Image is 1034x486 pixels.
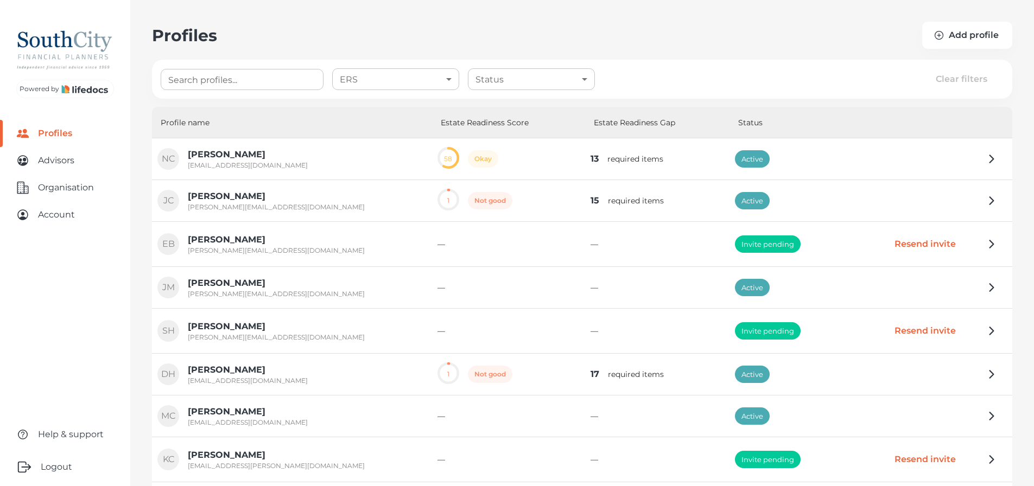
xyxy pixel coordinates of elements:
span: Invite pending [735,326,801,336]
button: Resend invite [878,232,972,257]
td: — [585,267,730,309]
p: 1 [447,196,449,205]
span: Estate Readiness Score [441,116,543,129]
a: [PERSON_NAME] [188,148,308,161]
div: EB [157,233,179,255]
td: — [432,267,585,309]
span: Active [735,154,770,164]
span: Profile name [161,116,210,129]
div: JM [157,277,179,298]
span: Active [735,369,770,380]
p: [PERSON_NAME][EMAIL_ADDRESS][DOMAIN_NAME] [188,246,365,255]
p: [PERSON_NAME][EMAIL_ADDRESS][DOMAIN_NAME] [188,290,365,298]
td: — [585,309,730,354]
span: Okay [468,155,498,163]
div: DH [157,363,179,385]
p: required items [608,369,664,380]
h2: Profiles [152,25,217,46]
span: Invite pending [735,239,801,250]
input: Type name or email [161,69,323,90]
td: — [432,395,585,437]
button: Resend invite [878,447,972,472]
span: Status [738,116,777,129]
div: SH [157,320,179,342]
span: Invite pending [735,455,801,465]
img: South City [16,25,114,73]
p: required items [607,154,663,164]
div: KC [157,449,179,470]
span: Not good [468,370,512,379]
span: Estate Readiness Gap [594,116,689,129]
p: [EMAIL_ADDRESS][DOMAIN_NAME] [188,161,308,170]
p: [EMAIL_ADDRESS][PERSON_NAME][DOMAIN_NAME] [188,462,365,470]
div: ​ [468,65,595,94]
button: Resend invite [878,318,972,343]
div: ​ [332,65,459,94]
a: [PERSON_NAME] [188,363,308,376]
td: — [432,309,585,354]
p: 58 [444,155,452,163]
span: Active [735,196,770,206]
span: Not good [468,196,512,205]
span: Profile name [161,116,224,129]
p: [PERSON_NAME][EMAIL_ADDRESS][DOMAIN_NAME] [188,333,365,342]
span: Active [735,283,770,293]
td: — [432,222,585,267]
p: 17 [591,368,599,381]
button: add-a-profile [922,22,1012,49]
a: [PERSON_NAME] [188,449,365,462]
div: NC [157,148,179,170]
a: [PERSON_NAME] [188,277,365,290]
span: Estate Readiness Score [441,116,529,129]
span: Status [738,116,763,129]
p: 15 [591,194,599,207]
p: 1 [447,370,449,379]
div: JC [157,190,179,212]
p: [EMAIL_ADDRESS][DOMAIN_NAME] [188,376,308,385]
div: MC [157,405,179,427]
a: [PERSON_NAME] [188,190,365,203]
a: [PERSON_NAME] [188,405,308,418]
td: — [432,437,585,482]
span: Estate Readiness Gap [594,116,675,129]
td: — [585,437,730,482]
p: [EMAIL_ADDRESS][DOMAIN_NAME] [188,418,308,427]
span: Active [735,411,770,421]
p: required items [608,195,664,206]
td: — [585,222,730,267]
a: Powered by [16,80,114,98]
p: [PERSON_NAME][EMAIL_ADDRESS][DOMAIN_NAME] [188,203,365,212]
p: 13 [591,152,599,165]
a: [PERSON_NAME] [188,320,365,333]
td: — [585,395,730,437]
a: [PERSON_NAME] [188,233,365,246]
